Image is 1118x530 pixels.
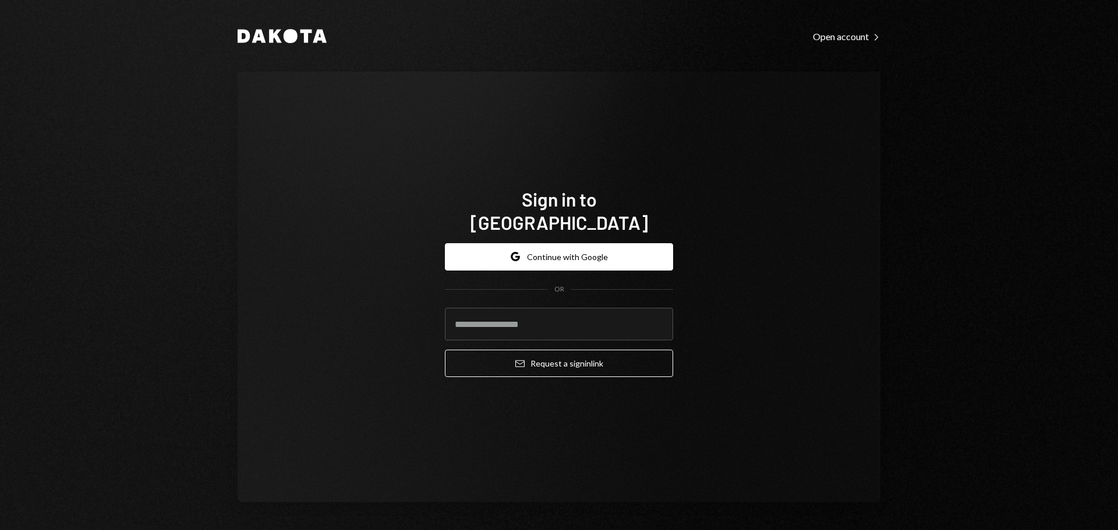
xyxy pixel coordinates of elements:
[445,243,673,271] button: Continue with Google
[813,30,880,42] a: Open account
[445,350,673,377] button: Request a signinlink
[554,284,564,294] div: OR
[445,187,673,234] h1: Sign in to [GEOGRAPHIC_DATA]
[813,31,880,42] div: Open account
